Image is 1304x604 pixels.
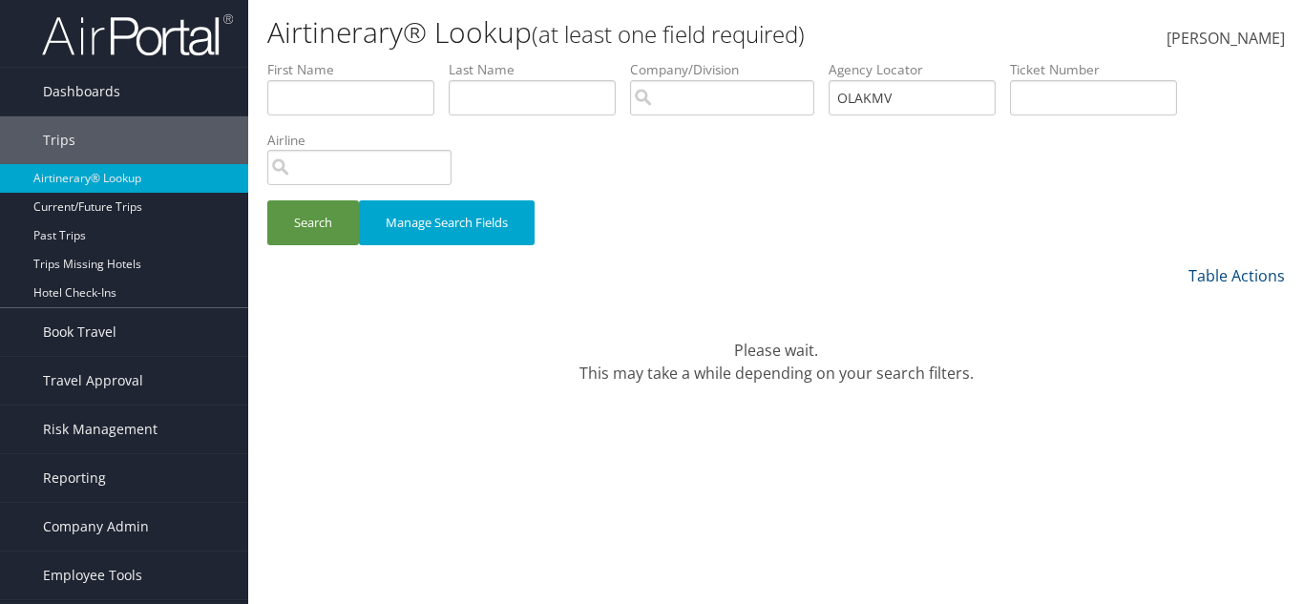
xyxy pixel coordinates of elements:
small: (at least one field required) [532,18,805,50]
a: [PERSON_NAME] [1167,10,1285,69]
div: Please wait. This may take a while depending on your search filters. [267,316,1285,385]
span: Book Travel [43,308,116,356]
span: Risk Management [43,406,158,453]
span: [PERSON_NAME] [1167,28,1285,49]
label: Last Name [449,60,630,79]
h1: Airtinerary® Lookup [267,12,946,52]
span: Trips [43,116,75,164]
label: Agency Locator [829,60,1010,79]
a: Table Actions [1188,265,1285,286]
label: Airline [267,131,466,150]
img: airportal-logo.png [42,12,233,57]
span: Employee Tools [43,552,142,599]
span: Travel Approval [43,357,143,405]
button: Manage Search Fields [359,200,535,245]
button: Search [267,200,359,245]
label: Ticket Number [1010,60,1191,79]
label: Company/Division [630,60,829,79]
span: Company Admin [43,503,149,551]
label: First Name [267,60,449,79]
span: Reporting [43,454,106,502]
span: Dashboards [43,68,120,115]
